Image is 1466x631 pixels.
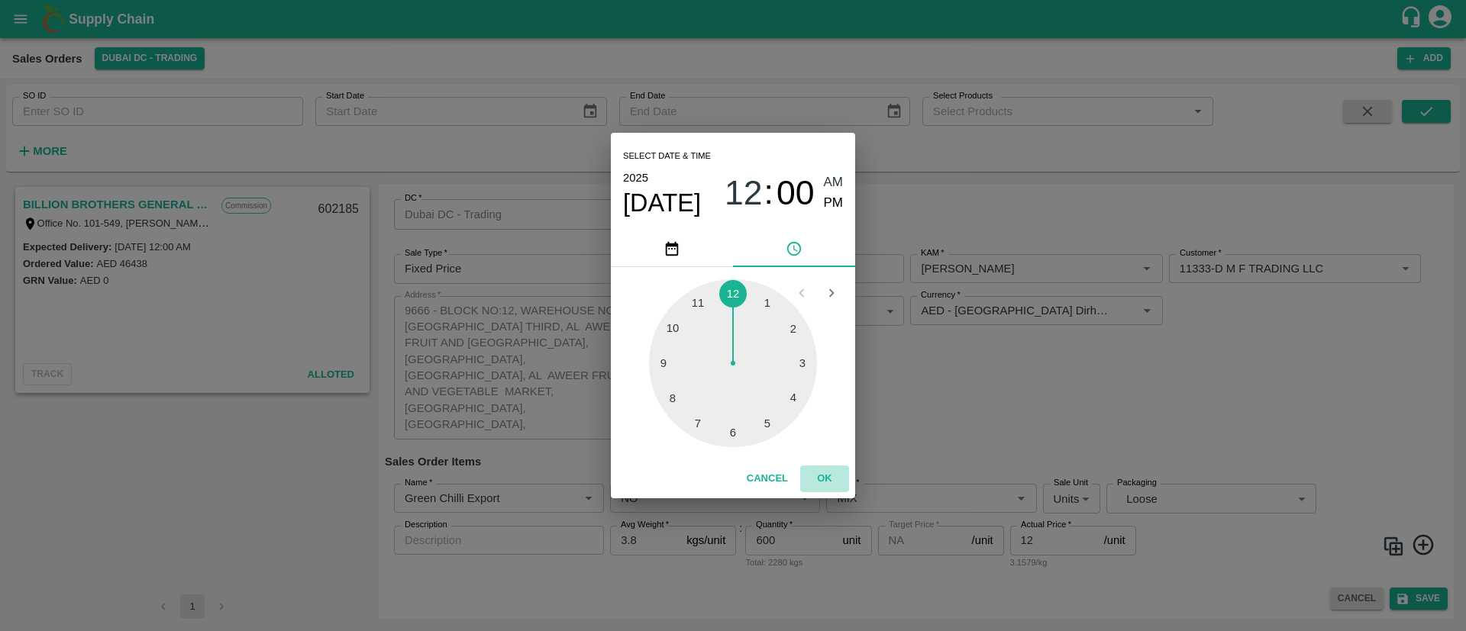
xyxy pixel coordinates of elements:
[764,172,773,213] span: :
[817,278,846,307] button: Open next view
[800,465,849,492] button: OK
[777,172,815,213] button: 00
[733,230,855,267] button: pick time
[623,188,701,218] button: [DATE]
[824,172,844,193] button: AM
[824,193,844,214] button: PM
[725,172,763,213] button: 12
[623,168,648,188] button: 2025
[611,230,733,267] button: pick date
[741,465,794,492] button: Cancel
[623,145,711,168] span: Select date & time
